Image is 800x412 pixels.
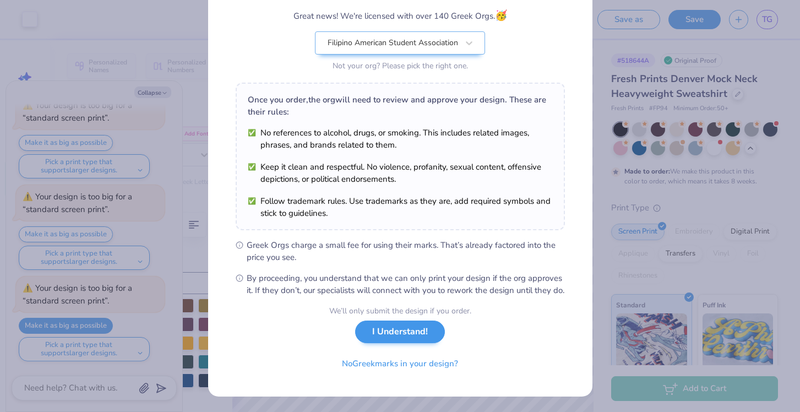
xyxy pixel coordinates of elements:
[247,272,565,296] span: By proceeding, you understand that we can only print your design if the org approves it. If they ...
[248,94,553,118] div: Once you order, the org will need to review and approve your design. These are their rules:
[248,127,553,151] li: No references to alcohol, drugs, or smoking. This includes related images, phrases, and brands re...
[248,161,553,185] li: Keep it clean and respectful. No violence, profanity, sexual content, offensive depictions, or po...
[248,195,553,219] li: Follow trademark rules. Use trademarks as they are, add required symbols and stick to guidelines.
[355,321,445,343] button: I Understand!
[293,8,507,23] div: Great news! We're licensed with over 140 Greek Orgs.
[329,305,471,317] div: We’ll only submit the design if you order.
[495,9,507,22] span: 🥳
[315,60,485,72] div: Not your org? Please pick the right one.
[247,239,565,263] span: Greek Orgs charge a small fee for using their marks. That’s already factored into the price you see.
[333,353,467,375] button: NoGreekmarks in your design?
